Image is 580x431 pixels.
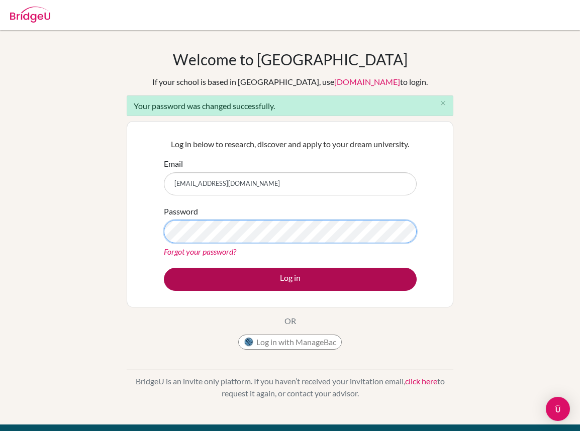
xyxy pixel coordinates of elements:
[284,315,296,327] p: OR
[173,50,408,68] h1: Welcome to [GEOGRAPHIC_DATA]
[127,95,453,116] div: Your password was changed successfully.
[164,205,198,218] label: Password
[152,76,428,88] div: If your school is based in [GEOGRAPHIC_DATA], use to login.
[127,375,453,399] p: BridgeU is an invite only platform. If you haven’t received your invitation email, to request it ...
[546,397,570,421] div: Open Intercom Messenger
[10,7,50,23] img: Bridge-U
[164,247,236,256] a: Forgot your password?
[238,335,342,350] button: Log in with ManageBac
[164,268,417,291] button: Log in
[164,138,417,150] p: Log in below to research, discover and apply to your dream university.
[405,376,437,386] a: click here
[164,158,183,170] label: Email
[334,77,400,86] a: [DOMAIN_NAME]
[433,96,453,111] button: Close
[439,99,447,107] i: close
